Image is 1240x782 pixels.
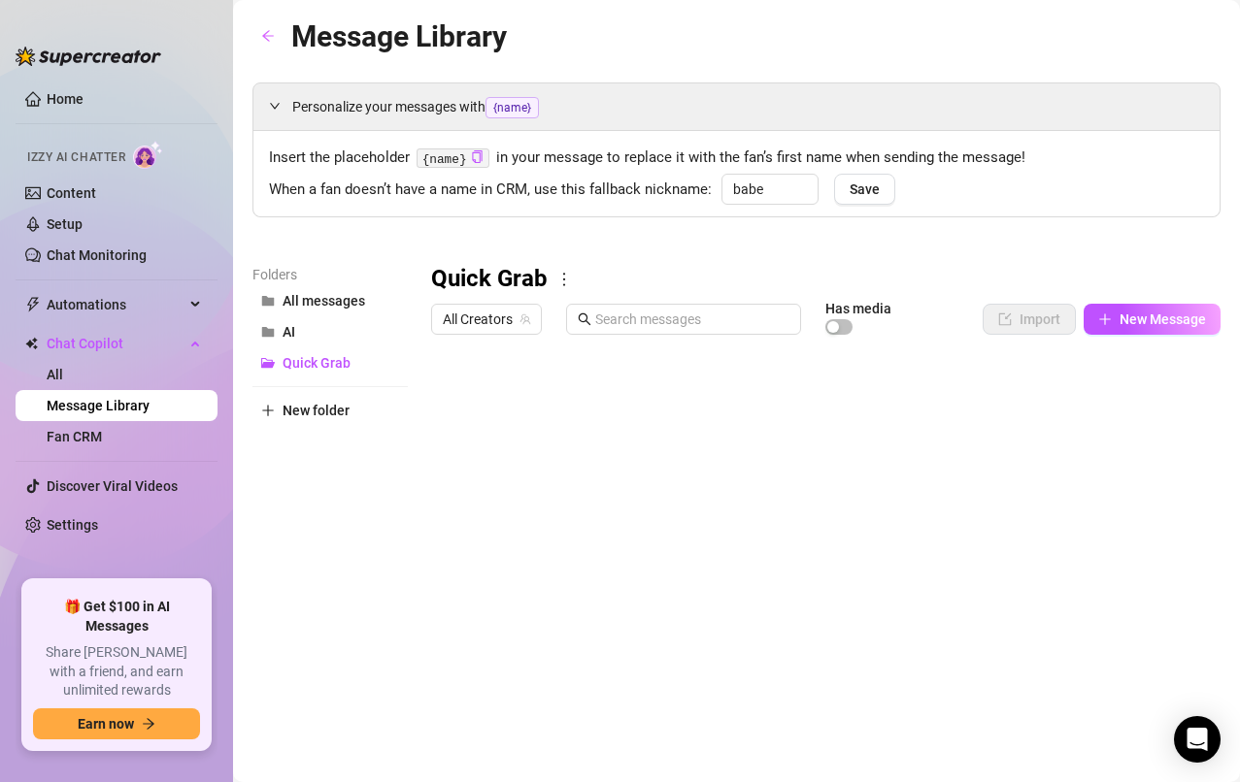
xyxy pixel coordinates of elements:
span: arrow-left [261,29,275,43]
span: Save [850,181,880,197]
span: thunderbolt [25,297,41,312]
button: Quick Grab [252,347,408,378]
button: Import [983,304,1076,335]
span: folder-open [261,356,275,370]
span: folder [261,325,275,339]
span: Automations [47,289,184,320]
span: expanded [269,100,281,112]
h3: Quick Grab [431,264,548,295]
span: Chat Copilot [47,328,184,359]
span: Share [PERSON_NAME] with a friend, and earn unlimited rewards [33,643,200,701]
button: All messages [252,285,408,316]
span: plus [261,404,275,417]
img: AI Chatter [133,141,163,169]
button: New folder [252,395,408,426]
article: Has media [825,303,891,314]
article: Folders [252,264,408,285]
button: New Message [1084,304,1221,335]
span: New Message [1120,311,1206,327]
a: Settings [47,517,98,533]
div: Open Intercom Messenger [1174,716,1221,763]
article: Message Library [291,14,507,59]
div: Personalize your messages with{name} [253,83,1220,130]
span: Izzy AI Chatter [27,148,125,167]
button: AI [252,316,408,347]
span: {name} [486,97,539,118]
code: {name} [417,148,489,169]
span: 🎁 Get $100 in AI Messages [33,598,200,635]
a: Fan CRM [47,429,102,444]
a: Chat Monitoring [47,247,147,263]
span: Insert the placeholder in your message to replace it with the fan’s first name when sending the m... [269,147,1204,170]
button: Save [834,174,895,205]
span: All messages [283,293,365,309]
a: Home [47,91,84,107]
a: Discover Viral Videos [47,478,178,494]
span: plus [1098,312,1112,326]
input: Search messages [595,309,789,330]
span: Quick Grab [283,355,351,371]
button: Click to Copy [471,150,484,165]
a: Setup [47,216,83,232]
span: When a fan doesn’t have a name in CRM, use this fallback nickname: [269,179,712,202]
a: All [47,367,63,382]
span: more [555,271,573,288]
span: New folder [283,403,350,418]
span: folder [261,294,275,308]
button: Earn nowarrow-right [33,708,200,739]
img: logo-BBDzfeDw.svg [16,47,161,66]
span: AI [283,324,295,340]
span: team [519,313,531,325]
a: Message Library [47,398,150,413]
a: Content [47,185,96,201]
img: Chat Copilot [25,337,38,350]
span: arrow-right [142,717,155,731]
span: search [578,312,591,326]
span: All Creators [443,305,530,334]
span: copy [471,150,484,163]
span: Earn now [78,716,134,732]
span: Personalize your messages with [292,96,1204,118]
